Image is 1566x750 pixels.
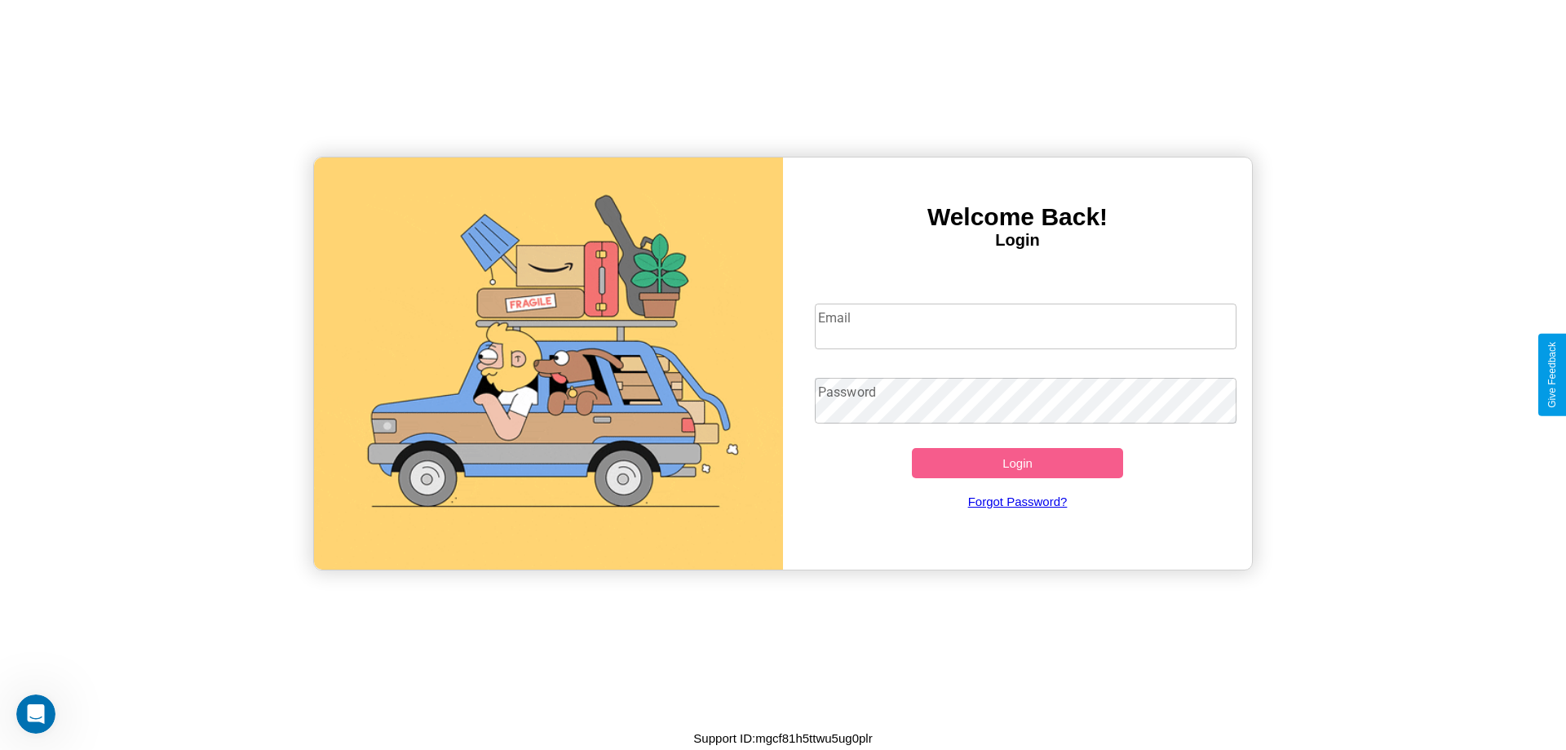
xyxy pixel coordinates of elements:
h4: Login [783,231,1252,250]
a: Forgot Password? [807,478,1229,525]
iframe: Intercom live chat [16,695,55,734]
button: Login [912,448,1123,478]
p: Support ID: mgcf81h5ttwu5ug0plr [693,727,872,749]
div: Give Feedback [1546,342,1558,408]
h3: Welcome Back! [783,203,1252,231]
img: gif [314,158,783,570]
